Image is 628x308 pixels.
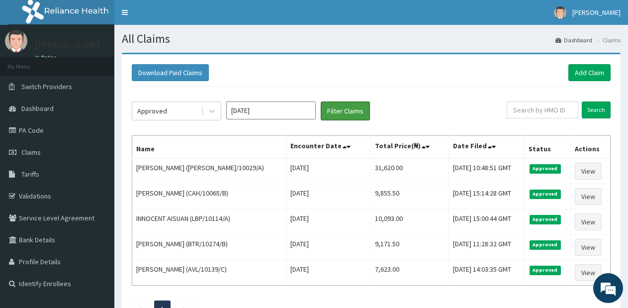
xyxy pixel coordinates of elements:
[21,148,41,157] span: Claims
[132,235,286,260] td: [PERSON_NAME] (BTR/10274/B)
[449,158,525,184] td: [DATE] 10:48:51 GMT
[286,260,371,286] td: [DATE]
[286,136,371,159] th: Encounter Date
[21,170,39,179] span: Tariffs
[530,215,561,224] span: Approved
[371,136,449,159] th: Total Price(₦)
[575,213,602,230] a: View
[286,158,371,184] td: [DATE]
[371,184,449,209] td: 9,855.50
[132,158,286,184] td: [PERSON_NAME] ([PERSON_NAME]/10029/A)
[21,104,54,113] span: Dashboard
[286,209,371,235] td: [DATE]
[530,240,561,249] span: Approved
[286,184,371,209] td: [DATE]
[530,266,561,275] span: Approved
[371,260,449,286] td: 7,623.00
[35,54,59,61] a: Online
[449,184,525,209] td: [DATE] 15:14:28 GMT
[371,235,449,260] td: 9,171.50
[582,102,611,118] input: Search
[137,106,167,116] div: Approved
[132,209,286,235] td: INNOCENT AISUAN (LBP/10114/A)
[555,36,592,44] a: Dashboard
[570,136,610,159] th: Actions
[449,209,525,235] td: [DATE] 15:00:44 GMT
[21,82,72,91] span: Switch Providers
[525,136,570,159] th: Status
[575,163,602,180] a: View
[5,30,27,52] img: User Image
[554,6,566,19] img: User Image
[132,260,286,286] td: [PERSON_NAME] (AVL/10139/C)
[572,8,621,17] span: [PERSON_NAME]
[132,136,286,159] th: Name
[575,188,602,205] a: View
[371,158,449,184] td: 31,620.00
[371,209,449,235] td: 10,093.00
[132,184,286,209] td: [PERSON_NAME] (CAH/10065/B)
[132,64,209,81] button: Download Paid Claims
[575,264,602,281] a: View
[449,136,525,159] th: Date Filed
[321,102,370,120] button: Filter Claims
[530,190,561,199] span: Approved
[575,239,602,256] a: View
[568,64,611,81] a: Add Claim
[226,102,316,119] input: Select Month and Year
[286,235,371,260] td: [DATE]
[449,260,525,286] td: [DATE] 14:03:35 GMT
[530,164,561,173] span: Approved
[449,235,525,260] td: [DATE] 11:28:32 GMT
[35,40,100,49] p: [PERSON_NAME]
[593,36,621,44] li: Claims
[507,102,578,118] input: Search by HMO ID
[122,32,621,45] h1: All Claims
